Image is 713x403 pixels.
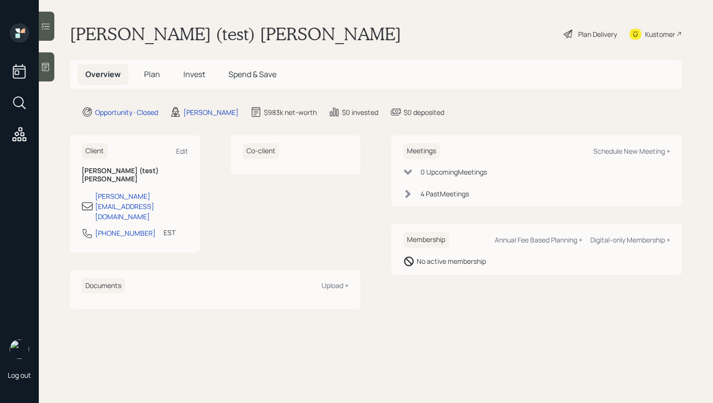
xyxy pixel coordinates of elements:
[176,146,188,156] div: Edit
[81,167,188,183] h6: [PERSON_NAME] (test) [PERSON_NAME]
[342,107,378,117] div: $0 invested
[421,189,469,199] div: 4 Past Meeting s
[95,191,188,222] div: [PERSON_NAME][EMAIL_ADDRESS][DOMAIN_NAME]
[495,235,583,244] div: Annual Fee Based Planning +
[81,143,108,159] h6: Client
[590,235,670,244] div: Digital-only Membership +
[593,146,670,156] div: Schedule New Meeting +
[10,339,29,359] img: retirable_logo.png
[144,69,160,80] span: Plan
[243,143,279,159] h6: Co-client
[645,29,675,39] div: Kustomer
[183,69,205,80] span: Invest
[95,107,158,117] div: Opportunity · Closed
[403,232,449,248] h6: Membership
[228,69,276,80] span: Spend & Save
[578,29,617,39] div: Plan Delivery
[404,107,444,117] div: $0 deposited
[421,167,487,177] div: 0 Upcoming Meeting s
[8,371,31,380] div: Log out
[403,143,440,159] h6: Meetings
[85,69,121,80] span: Overview
[163,227,176,238] div: EST
[95,228,156,238] div: [PHONE_NUMBER]
[183,107,239,117] div: [PERSON_NAME]
[70,23,401,45] h1: [PERSON_NAME] (test) [PERSON_NAME]
[81,278,125,294] h6: Documents
[264,107,317,117] div: $983k net-worth
[417,256,486,266] div: No active membership
[322,281,349,290] div: Upload +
